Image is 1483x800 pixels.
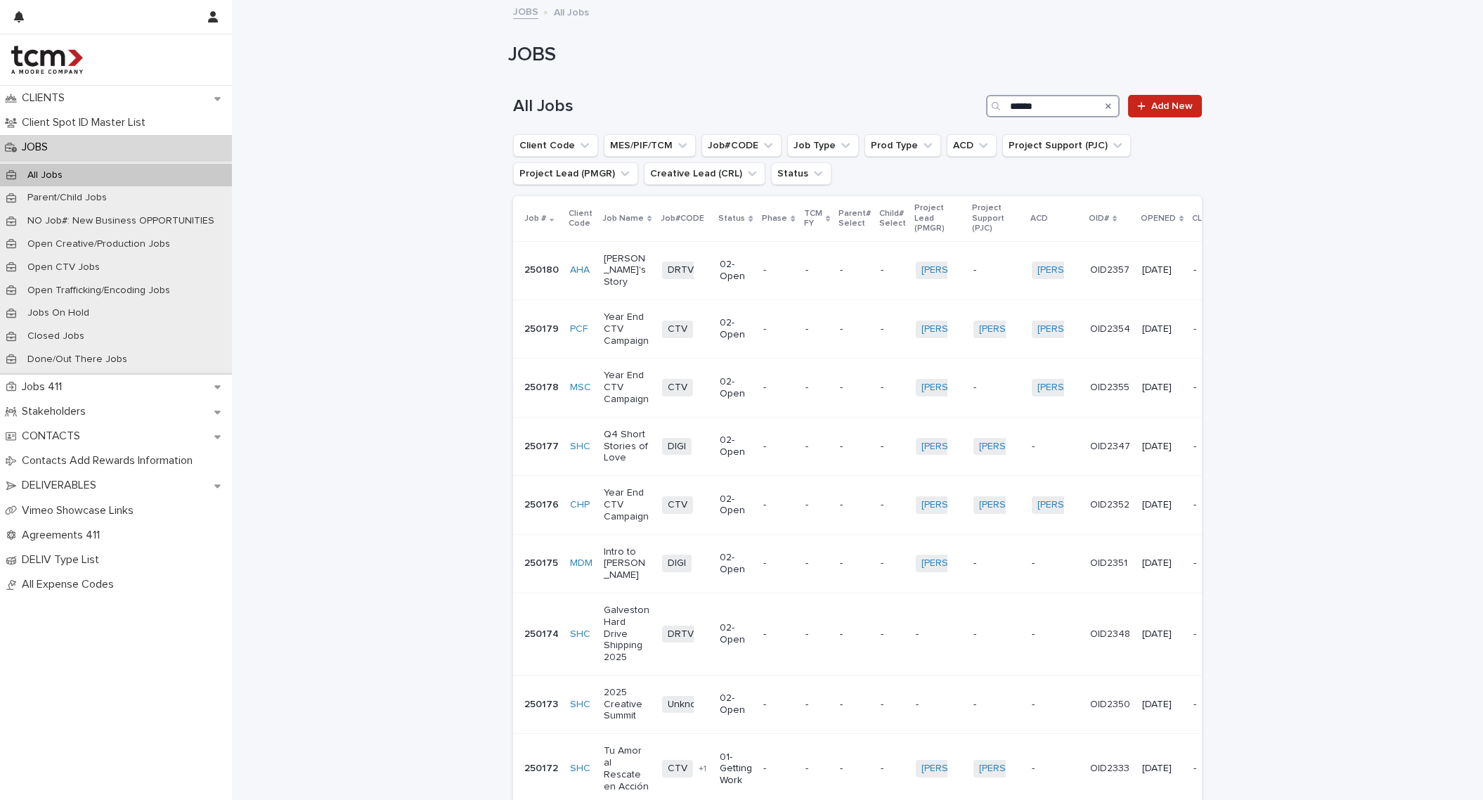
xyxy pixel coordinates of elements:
[570,323,588,335] a: PCF
[16,169,74,181] p: All Jobs
[787,134,859,157] button: Job Type
[805,441,829,453] p: -
[921,499,1022,511] a: [PERSON_NAME]-TCM
[973,382,1021,394] p: -
[805,628,829,640] p: -
[1090,763,1131,775] p: OID2333
[763,763,794,775] p: -
[1090,441,1131,453] p: OID2347
[921,557,1022,569] a: [PERSON_NAME]-TCM
[11,46,83,74] img: 4hMmSqQkux38exxPVZHQ
[1193,557,1233,569] p: -
[720,692,752,716] p: 02-Open
[604,429,651,464] p: Q4 Short Stories of Love
[720,552,752,576] p: 02-Open
[1037,323,1138,335] a: [PERSON_NAME]-TCM
[1032,699,1079,711] p: -
[1193,628,1233,640] p: -
[1193,441,1233,453] p: -
[570,763,590,775] a: SHC
[16,430,91,443] p: CONTACTS
[771,162,831,185] button: Status
[1142,441,1182,453] p: [DATE]
[1089,211,1109,226] p: OID#
[16,479,108,492] p: DELIVERABLES
[16,141,59,154] p: JOBS
[16,553,110,567] p: DELIV Type List
[979,499,1080,511] a: [PERSON_NAME]-TCM
[524,264,559,276] p: 250180
[763,382,794,394] p: -
[604,311,651,347] p: Year End CTV Campaign
[662,555,692,572] span: DIGI
[972,200,1022,236] p: Project Support (PJC)
[1090,499,1131,511] p: OID2352
[661,211,704,226] p: Job#CODE
[524,763,559,775] p: 250172
[914,200,964,236] p: Project Lead (PMGR)
[1090,628,1131,640] p: OID2348
[524,499,559,511] p: 250176
[1142,699,1182,711] p: [DATE]
[513,359,1256,417] tr: 250178MSC Year End CTV CampaignCTV02-Open----[PERSON_NAME]-TCM -[PERSON_NAME]-TCM OID2355[DATE]-
[805,557,829,569] p: -
[524,211,546,226] p: Job #
[1141,211,1176,226] p: OPENED
[1142,557,1182,569] p: [DATE]
[662,496,693,514] span: CTV
[16,285,181,297] p: Open Trafficking/Encoding Jobs
[604,370,651,405] p: Year End CTV Campaign
[513,534,1256,593] tr: 250175MDM Intro to [PERSON_NAME]DIGI02-Open----[PERSON_NAME]-TCM --OID2351[DATE]-
[16,215,226,227] p: NO Job#: New Business OPPORTUNITIES
[840,628,869,640] p: -
[604,745,651,792] p: Tu Amor al Rescate en Acción
[840,699,869,711] p: -
[763,557,794,569] p: -
[524,699,559,711] p: 250173
[805,323,829,335] p: -
[16,504,145,517] p: Vimeo Showcase Links
[805,264,829,276] p: -
[1032,557,1079,569] p: -
[1142,264,1182,276] p: [DATE]
[604,134,696,157] button: MES/PIF/TCM
[524,441,559,453] p: 250177
[16,330,96,342] p: Closed Jobs
[524,323,559,335] p: 250179
[840,323,869,335] p: -
[973,699,1021,711] p: -
[701,134,782,157] button: Job#CODE
[720,376,752,400] p: 02-Open
[720,622,752,646] p: 02-Open
[662,262,699,279] span: DRTV
[718,211,745,226] p: Status
[569,206,594,232] p: Client Code
[570,628,590,640] a: SHC
[881,499,905,511] p: -
[16,238,181,250] p: Open Creative/Production Jobs
[662,379,693,396] span: CTV
[921,323,1022,335] a: [PERSON_NAME]-TCM
[1142,323,1182,335] p: [DATE]
[881,699,905,711] p: -
[916,699,963,711] p: -
[979,441,1080,453] a: [PERSON_NAME]-TCM
[662,321,693,338] span: CTV
[916,628,963,640] p: -
[805,699,829,711] p: -
[763,323,794,335] p: -
[881,382,905,394] p: -
[662,760,693,778] span: CTV
[1128,95,1202,117] a: Add New
[720,259,752,283] p: 02-Open
[699,765,706,773] span: + 1
[805,763,829,775] p: -
[554,4,589,19] p: All Jobs
[881,264,905,276] p: -
[1032,441,1079,453] p: -
[1090,557,1131,569] p: OID2351
[644,162,765,185] button: Creative Lead (CRL)
[513,593,1256,675] tr: 250174SHC Galveston Hard Drive Shipping 2025DRTV02-Open-------OID2348[DATE]-
[864,134,941,157] button: Prod Type
[720,751,752,787] p: 01-Getting Work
